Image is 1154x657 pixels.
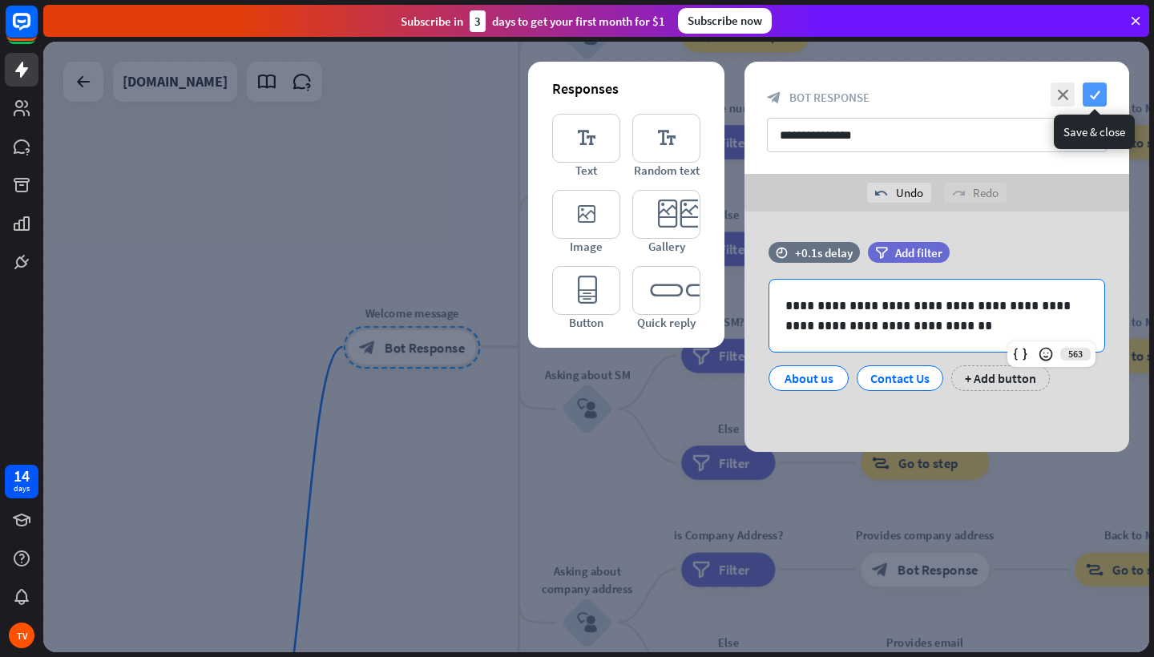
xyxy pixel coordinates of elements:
[867,183,931,203] div: Undo
[875,247,888,259] i: filter
[1051,83,1075,107] i: close
[14,483,30,494] div: days
[776,247,788,258] i: time
[952,187,965,200] i: redo
[9,623,34,648] div: TV
[789,90,870,105] span: Bot Response
[767,91,781,105] i: block_bot_response
[895,245,942,260] span: Add filter
[944,183,1007,203] div: Redo
[951,365,1050,391] div: + Add button
[1083,83,1107,107] i: check
[13,6,61,54] button: Open LiveChat chat widget
[870,366,930,390] div: Contact Us
[782,366,835,390] div: About us
[678,8,772,34] div: Subscribe now
[14,469,30,483] div: 14
[401,10,665,32] div: Subscribe in days to get your first month for $1
[875,187,888,200] i: undo
[5,465,38,498] a: 14 days
[795,245,853,260] div: +0.1s delay
[470,10,486,32] div: 3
